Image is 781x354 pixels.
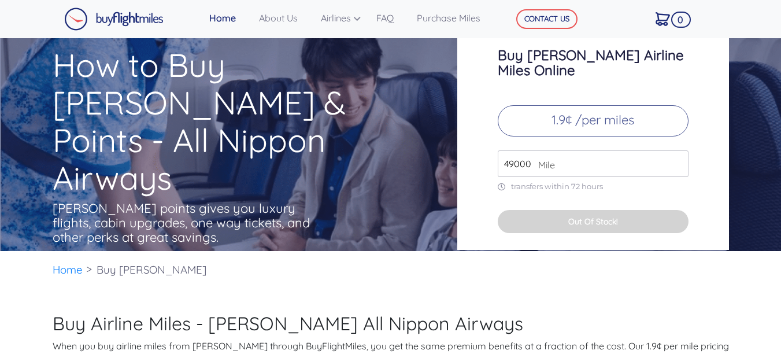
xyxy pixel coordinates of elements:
[532,158,555,172] span: Mile
[498,210,689,234] button: Out Of Stock!
[91,251,212,289] li: Buy [PERSON_NAME]
[671,12,691,28] span: 0
[53,201,313,245] p: [PERSON_NAME] points gives you luxury flights, cabin upgrades, one way tickets, and other perks a...
[64,8,164,31] img: Buy Flight Miles Logo
[53,263,83,276] a: Home
[656,12,670,26] img: Cart
[254,6,316,30] a: About Us
[498,105,689,137] p: 1.9¢ /per miles
[53,312,729,334] h2: Buy Airline Miles - [PERSON_NAME] All Nippon Airways
[412,6,499,30] a: Purchase Miles
[64,5,164,34] a: Buy Flight Miles Logo
[651,6,686,31] a: 0
[516,9,578,29] button: CONTACT US
[498,47,689,78] h3: Buy [PERSON_NAME] Airline Miles Online
[205,6,254,30] a: Home
[53,46,412,197] h1: How to Buy [PERSON_NAME] & Points - All Nippon Airways
[498,182,689,191] p: transfers within 72 hours
[316,6,372,30] a: Airlines
[372,6,412,30] a: FAQ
